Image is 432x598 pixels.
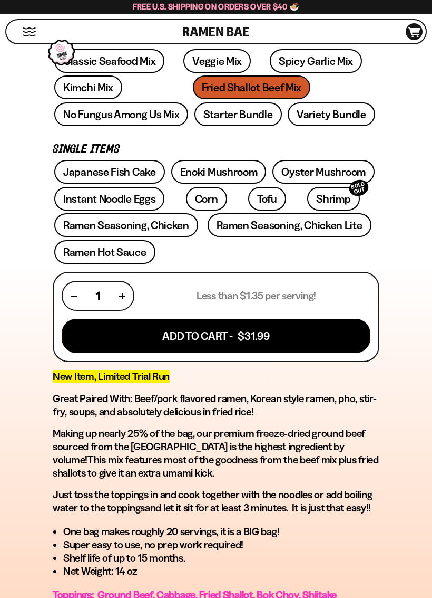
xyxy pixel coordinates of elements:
p: Just and let it sit for at least 3 minutes. It is just that easy!! [53,488,379,515]
a: Enoki Mushroom [171,160,267,184]
p: Making up nearly 25% of the bag, our premium freeze-dried ground beef sourced from the [GEOGRAPHI... [53,427,379,480]
p: Less than $1.35 per serving! [197,289,316,302]
a: Corn [186,187,227,211]
li: Super easy to use, no prep work required! [63,538,379,552]
a: Oyster Mushroom [272,160,375,184]
a: Variety Bundle [288,102,375,126]
a: Kimchi Mix [54,75,122,99]
button: Mobile Menu Trigger [22,27,36,36]
div: SOLD OUT [347,177,370,198]
span: 1 [96,289,100,302]
li: Net Weight: 14 oz [63,565,379,578]
span: Free U.S. Shipping on Orders over $40 🍜 [133,2,300,12]
a: Tofu [248,187,286,211]
h2: Great Paired With: Beef/pork flavored ramen, Korean style ramen, pho, stir-fry, soups, and absolu... [53,392,379,419]
button: Add To Cart - $31.99 [62,319,370,353]
a: ShrimpSOLD OUT [307,187,359,211]
span: New Item, Limited Trial Run [53,370,170,383]
a: Japanese Fish Cake [54,160,165,184]
a: Starter Bundle [194,102,282,126]
a: Ramen Seasoning, Chicken [54,213,198,237]
p: Single Items [53,145,379,155]
a: Ramen Hot Sauce [54,240,155,264]
a: Spicy Garlic Mix [270,49,362,73]
a: No Fungus Among Us Mix [54,102,188,126]
a: Ramen Seasoning, Chicken Lite [208,213,371,237]
li: One bag makes roughly 20 servings, it is a BIG bag! [63,525,379,538]
li: Shelf life of up to 15 months. [63,552,379,565]
span: toss the toppings in and cook together with the noodles or add boiling water to the toppings [53,488,372,514]
a: Veggie Mix [183,49,251,73]
a: Instant Noodle Eggs [54,187,164,211]
a: Classic Seafood Mix [54,49,164,73]
span: This mix features most of the goodness from the beef mix plus fried shallots to give it an extra ... [53,453,379,479]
